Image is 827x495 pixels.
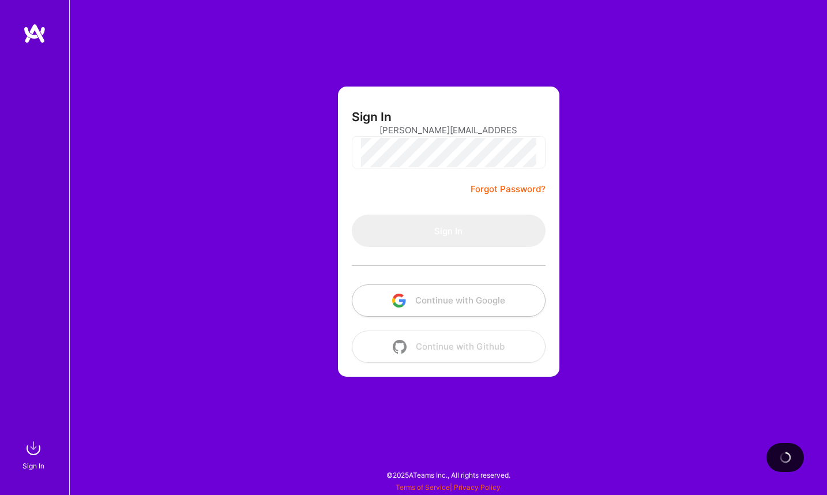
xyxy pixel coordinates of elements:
[22,437,45,460] img: sign in
[393,340,407,354] img: icon
[777,449,793,466] img: loading
[352,110,392,124] h3: Sign In
[24,437,45,472] a: sign inSign In
[352,284,546,317] button: Continue with Google
[396,483,501,492] span: |
[392,294,406,307] img: icon
[379,115,518,145] input: Email...
[471,182,546,196] a: Forgot Password?
[22,460,44,472] div: Sign In
[69,460,827,489] div: © 2025 ATeams Inc., All rights reserved.
[23,23,46,44] img: logo
[454,483,501,492] a: Privacy Policy
[352,331,546,363] button: Continue with Github
[352,215,546,247] button: Sign In
[396,483,450,492] a: Terms of Service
